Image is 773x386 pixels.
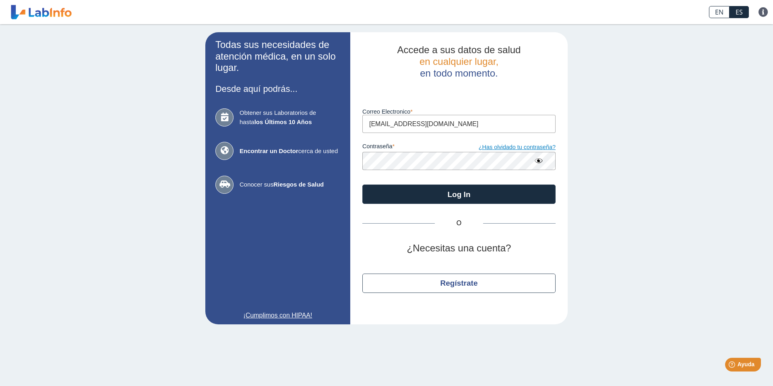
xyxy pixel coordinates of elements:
b: los Últimos 10 Años [254,118,312,125]
b: Riesgos de Salud [273,181,324,188]
button: Log In [362,185,556,204]
a: EN [709,6,730,18]
label: Correo Electronico [362,108,556,115]
span: Conocer sus [240,180,340,189]
span: en cualquier lugar, [420,56,498,67]
h2: Todas sus necesidades de atención médica, en un solo lugar. [215,39,340,74]
iframe: Help widget launcher [701,355,764,377]
a: ES [730,6,749,18]
span: cerca de usted [240,147,340,156]
span: O [435,218,483,228]
button: Regístrate [362,274,556,293]
a: ¡Cumplimos con HIPAA! [215,311,340,320]
label: contraseña [362,143,459,152]
b: Encontrar un Doctor [240,147,298,154]
h2: ¿Necesitas una cuenta? [362,243,556,254]
h3: Desde aquí podrás... [215,84,340,94]
span: Accede a sus datos de salud [397,44,521,55]
span: Obtener sus Laboratorios de hasta [240,108,340,127]
span: en todo momento. [420,68,498,79]
a: ¿Has olvidado tu contraseña? [459,143,556,152]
